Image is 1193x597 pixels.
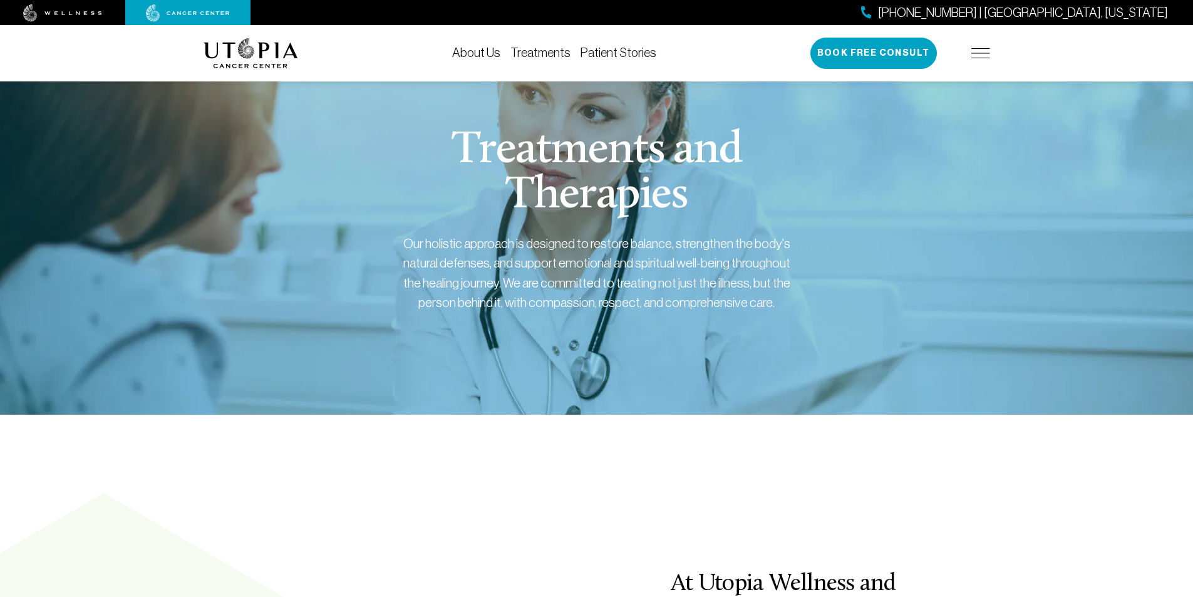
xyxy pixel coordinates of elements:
[23,4,102,22] img: wellness
[510,46,571,60] a: Treatments
[146,4,230,22] img: cancer center
[452,46,500,60] a: About Us
[861,4,1168,22] a: [PHONE_NUMBER] | [GEOGRAPHIC_DATA], [US_STATE]
[581,46,656,60] a: Patient Stories
[403,234,791,313] div: Our holistic approach is designed to restore balance, strengthen the body's natural defenses, and...
[878,4,1168,22] span: [PHONE_NUMBER] | [GEOGRAPHIC_DATA], [US_STATE]
[971,48,990,58] img: icon-hamburger
[357,128,836,219] h1: Treatments and Therapies
[810,38,937,69] button: Book Free Consult
[204,38,298,68] img: logo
